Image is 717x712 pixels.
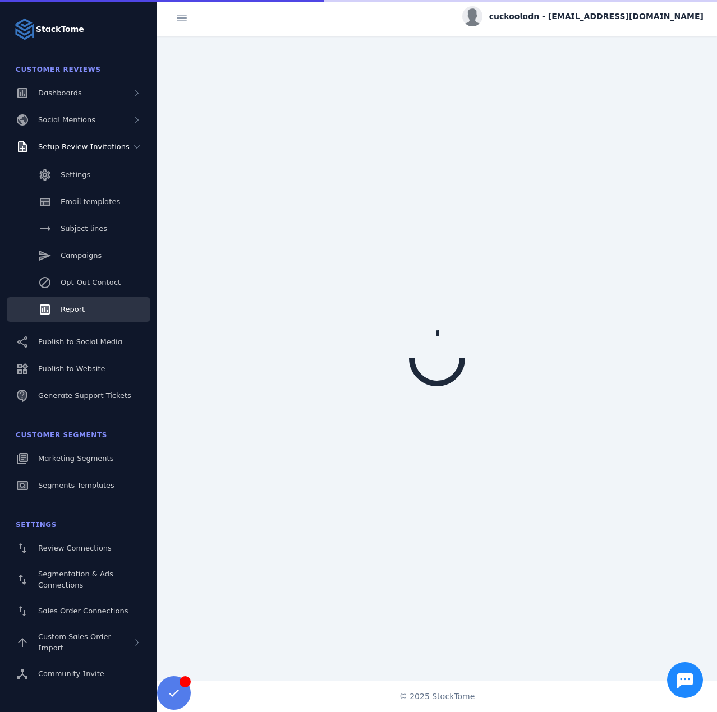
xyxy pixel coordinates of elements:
[7,383,150,408] a: Generate Support Tickets
[7,563,150,597] a: Segmentation & Ads Connections
[399,691,475,702] span: © 2025 StackTome
[16,521,57,529] span: Settings
[38,454,113,463] span: Marketing Segments
[61,251,102,260] span: Campaigns
[61,197,120,206] span: Email templates
[38,142,130,151] span: Setup Review Invitations
[7,270,150,295] a: Opt-Out Contact
[7,662,150,686] a: Community Invite
[38,544,112,552] span: Review Connections
[38,337,122,346] span: Publish to Social Media
[61,170,90,179] span: Settings
[61,224,107,233] span: Subject lines
[7,243,150,268] a: Campaigns
[462,6,482,26] img: profile.jpg
[38,89,82,97] span: Dashboards
[38,115,95,124] span: Social Mentions
[7,536,150,561] a: Review Connections
[7,330,150,354] a: Publish to Social Media
[61,305,85,313] span: Report
[38,669,104,678] span: Community Invite
[38,481,114,489] span: Segments Templates
[36,24,84,35] strong: StackTome
[7,297,150,322] a: Report
[462,6,704,26] button: cuckooladn - [EMAIL_ADDRESS][DOMAIN_NAME]
[38,570,113,589] span: Segmentation & Ads Connections
[7,163,150,187] a: Settings
[38,632,111,652] span: Custom Sales Order Import
[7,216,150,241] a: Subject lines
[13,18,36,40] img: Logo image
[38,364,105,373] span: Publish to Website
[7,599,150,623] a: Sales Order Connections
[489,11,704,22] span: cuckooladn - [EMAIL_ADDRESS][DOMAIN_NAME]
[38,391,131,400] span: Generate Support Tickets
[7,189,150,214] a: Email templates
[38,607,128,615] span: Sales Order Connections
[61,278,121,286] span: Opt-Out Contact
[7,446,150,471] a: Marketing Segments
[7,357,150,381] a: Publish to Website
[16,66,101,73] span: Customer Reviews
[16,431,107,439] span: Customer Segments
[7,473,150,498] a: Segments Templates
